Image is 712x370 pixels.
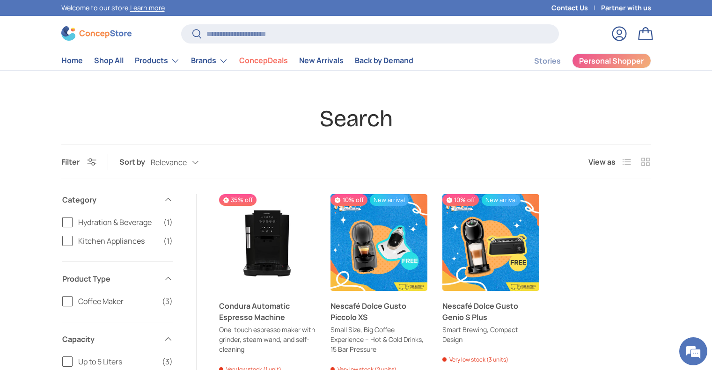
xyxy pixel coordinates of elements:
[78,296,156,307] span: Coffee Maker
[442,194,479,206] span: 10% off
[62,334,158,345] span: Capacity
[62,183,173,217] summary: Category
[330,194,427,291] a: Nescafé Dolce Gusto Piccolo XS
[219,194,316,291] a: Condura Automatic Espresso Machine
[135,51,180,70] a: Products
[572,53,651,68] a: Personal Shopper
[163,217,173,228] span: (1)
[191,51,228,70] a: Brands
[355,51,413,70] a: Back by Demand
[62,273,158,284] span: Product Type
[61,26,132,41] img: ConcepStore
[239,51,288,70] a: ConcepDeals
[151,158,187,167] span: Relevance
[94,51,124,70] a: Shop All
[219,300,316,323] a: Condura Automatic Espresso Machine
[151,154,218,171] button: Relevance
[162,356,173,367] span: (3)
[129,51,185,70] summary: Products
[62,194,158,205] span: Category
[219,194,257,206] span: 35% off
[78,217,158,228] span: Hydration & Beverage
[62,322,173,356] summary: Capacity
[78,356,156,367] span: Up to 5 Liters
[534,52,561,70] a: Stories
[330,300,427,323] a: Nescafé Dolce Gusto Piccolo XS
[61,3,165,13] p: Welcome to our store.
[119,156,151,167] label: Sort by
[551,3,601,13] a: Contact Us
[61,157,80,167] span: Filter
[588,156,616,167] span: View as
[512,51,651,70] nav: Secondary
[78,235,158,247] span: Kitchen Appliances
[482,194,521,206] span: New arrival
[130,3,165,12] a: Learn more
[442,194,539,291] a: Nescafé Dolce Gusto Genio S Plus
[185,51,234,70] summary: Brands
[163,235,173,247] span: (1)
[162,296,173,307] span: (3)
[61,157,96,167] button: Filter
[61,51,413,70] nav: Primary
[601,3,651,13] a: Partner with us
[370,194,409,206] span: New arrival
[579,57,644,65] span: Personal Shopper
[442,300,539,323] a: Nescafé Dolce Gusto Genio S Plus
[299,51,344,70] a: New Arrivals
[61,51,83,70] a: Home
[62,262,173,296] summary: Product Type
[61,104,651,133] h1: Search
[330,194,367,206] span: 10% off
